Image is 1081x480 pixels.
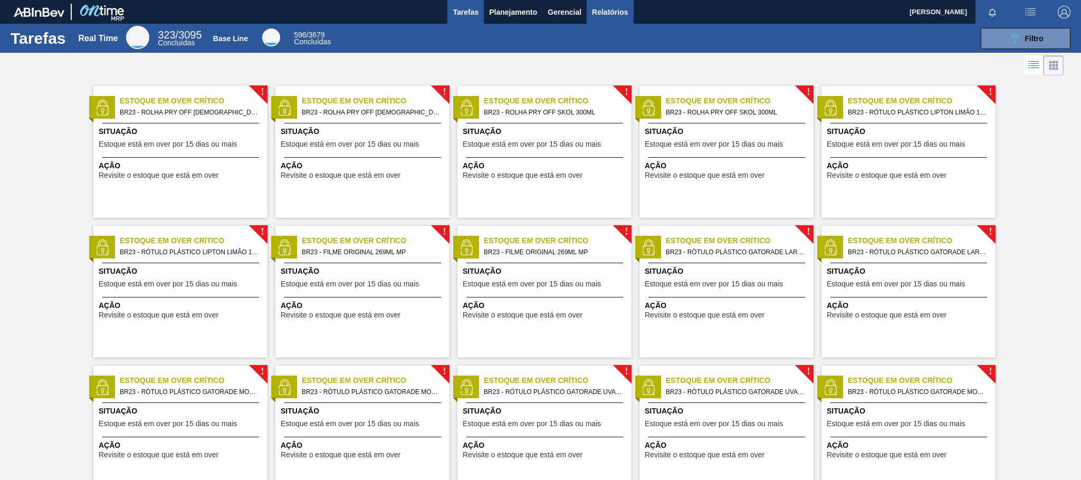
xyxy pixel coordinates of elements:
span: Situação [99,406,265,417]
span: BR23 - ROLHA PRY OFF BRAHMA 300ML [120,107,259,118]
span: / 3095 [158,29,202,41]
span: Revisite o estoque que está em over [99,311,218,319]
img: status [640,100,656,116]
span: Estoque em Over Crítico [302,235,449,246]
span: Estoque está em over por 15 dias ou mais [281,280,419,288]
span: Estoque em Over Crítico [484,235,632,246]
span: BR23 - RÓTULO PLÁSTICO GATORADE MORANGO 500ML AH [848,386,987,398]
span: / 3679 [294,31,324,39]
span: Estoque em Over Crítico [848,235,996,246]
span: BR23 - RÓTULO PLÁSTICO GATORADE MORANGO 500ML H [120,386,259,398]
span: BR23 - FILME ORIGINAL 269ML MP [302,246,441,258]
span: Ação [827,440,993,451]
span: Ação [281,300,447,311]
span: Ação [463,300,629,311]
span: ! [261,368,264,376]
span: Situação [827,266,993,277]
span: Revisite o estoque que está em over [827,451,946,459]
img: status [94,100,110,116]
span: Estoque está em over por 15 dias ou mais [463,140,601,148]
img: status [822,100,838,116]
span: Estoque em Over Crítico [848,375,996,386]
span: Estoque em Over Crítico [302,375,449,386]
span: Revisite o estoque que está em over [463,311,582,319]
span: Revisite o estoque que está em over [827,311,946,319]
span: BR23 - RÓTULO PLÁSTICO GATORADE MORANGO 500ML H [302,386,441,398]
span: Ação [645,300,811,311]
img: userActions [1024,6,1037,18]
span: BR23 - ROLHA PRY OFF SKOL 300ML [484,107,623,118]
span: Planejamento [489,6,537,18]
div: Visão em Cards [1044,55,1064,75]
span: ! [625,88,628,96]
img: Logout [1058,6,1070,18]
img: status [640,239,656,255]
span: Estoque está em over por 15 dias ou mais [645,420,783,428]
span: Concluídas [294,37,331,46]
span: Ação [827,300,993,311]
span: Estoque em Over Crítico [302,95,449,107]
span: Situação [645,266,811,277]
div: Real Time [158,31,202,46]
span: Revisite o estoque que está em over [99,451,218,459]
span: Ação [827,160,993,171]
img: status [94,379,110,395]
span: BR23 - RÓTULO PLÁSTICO LIPTON LIMÃO 1,5L H [848,107,987,118]
span: ! [807,228,810,236]
span: ! [261,88,264,96]
div: Base Line [262,28,280,46]
span: Filtro [1025,34,1044,43]
span: Revisite o estoque que está em over [463,171,582,179]
span: Estoque em Over Crítico [120,375,267,386]
span: ! [443,88,446,96]
span: Situação [827,126,993,137]
img: TNhmsLtSVTkK8tSr43FrP2fwEKptu5GPRR3wAAAABJRU5ErkJggg== [14,7,64,17]
span: Ação [463,160,629,171]
img: status [276,379,292,395]
span: Situação [645,126,811,137]
span: Ação [645,160,811,171]
span: BR23 - FILME ORIGINAL 269ML MP [484,246,623,258]
span: Estoque está em over por 15 dias ou mais [99,280,237,288]
span: Situação [827,406,993,417]
span: ! [261,228,264,236]
span: 596 [294,31,306,39]
img: status [458,100,474,116]
span: Situação [463,406,629,417]
span: Estoque está em over por 15 dias ou mais [281,420,419,428]
span: Estoque está em over por 15 dias ou mais [827,420,965,428]
span: Situação [281,406,447,417]
span: BR23 - RÓTULO PLÁSTICO GATORADE UVA 500ML H [666,386,805,398]
span: Estoque está em over por 15 dias ou mais [99,420,237,428]
img: status [94,239,110,255]
img: status [276,100,292,116]
span: Situação [463,266,629,277]
span: Ação [463,440,629,451]
span: ! [625,228,628,236]
span: Tarefas [453,6,479,18]
span: BR23 - ROLHA PRY OFF SKOL 300ML [666,107,805,118]
span: Revisite o estoque que está em over [645,171,764,179]
span: Revisite o estoque que está em over [281,171,400,179]
span: ! [625,368,628,376]
span: Ação [281,160,447,171]
span: Estoque em Over Crítico [666,375,814,386]
span: BR23 - RÓTULO PLÁSTICO GATORADE LARANJA 500ML AH [666,246,805,258]
span: Estoque em Over Crítico [666,95,814,107]
span: Ação [99,440,265,451]
span: BR23 - ROLHA PRY OFF BRAHMA 300ML [302,107,441,118]
span: Revisite o estoque que está em over [463,451,582,459]
span: ! [807,368,810,376]
span: ! [807,88,810,96]
span: Revisite o estoque que está em over [281,311,400,319]
span: Revisite o estoque que está em over [281,451,400,459]
span: BR23 - RÓTULO PLÁSTICO LIPTON LIMÃO 1,5L H [120,246,259,258]
span: ! [989,88,992,96]
div: Base Line [294,32,331,45]
span: Concluídas [158,39,195,47]
img: status [640,379,656,395]
span: Estoque está em over por 15 dias ou mais [645,280,783,288]
div: Real Time [126,26,149,49]
button: Notificações [975,5,1009,20]
img: status [276,239,292,255]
